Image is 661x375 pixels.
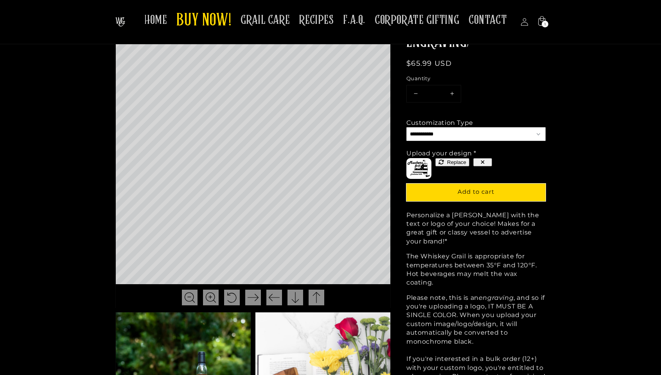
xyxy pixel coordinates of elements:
span: BUY NOW! [176,10,231,32]
div: Customization Type [406,119,473,127]
span: 1 [544,21,546,27]
img: Dg9OEIAAQQQQAABBBBAAAEEEEAAAQSMESDwY8xQ0hEEEEAAAQQQQAABBBBAAAEEEEDAKUDgx+nBEQIIIIAAAggggAACCCCAAA... [406,158,431,178]
a: RECIPES [295,8,338,32]
a: BUY NOW! [172,5,236,36]
img: svg%3E [184,292,195,303]
img: svg%3E [248,292,259,303]
img: The Whiskey Grail [115,17,125,27]
button: Add to cart [406,183,546,201]
span: Add to cart [458,188,494,195]
span: GRAIL CARE [241,13,290,28]
span: RECIPES [299,13,334,28]
span: $65.99 USD [406,59,452,68]
span: F.A.Q. [343,13,365,28]
img: svg%3E [290,292,301,303]
em: engraving [479,294,514,301]
a: CORPORATE GIFTING [370,8,464,32]
a: F.A.Q. [338,8,370,32]
span: The Whiskey Grail is appropriate for temperatures between 35°F and 120°F. Hot beverages may melt ... [406,252,537,286]
span: HOME [144,13,167,28]
button: Replace [435,158,469,166]
img: svg%3E [205,292,216,303]
a: GRAIL CARE [236,8,295,32]
div: Upload your design [406,149,476,158]
p: Personalize a [PERSON_NAME] with the text or logo of your choice! Makes for a great gift or class... [406,211,546,246]
span: CORPORATE GIFTING [375,13,459,28]
a: CONTACT [464,8,512,32]
img: svg%3E [311,292,322,303]
span: CONTACT [469,13,507,28]
img: svg%3E [226,292,237,303]
label: Quantity [406,75,546,83]
a: HOME [140,8,172,32]
img: svg%3E [269,292,280,303]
